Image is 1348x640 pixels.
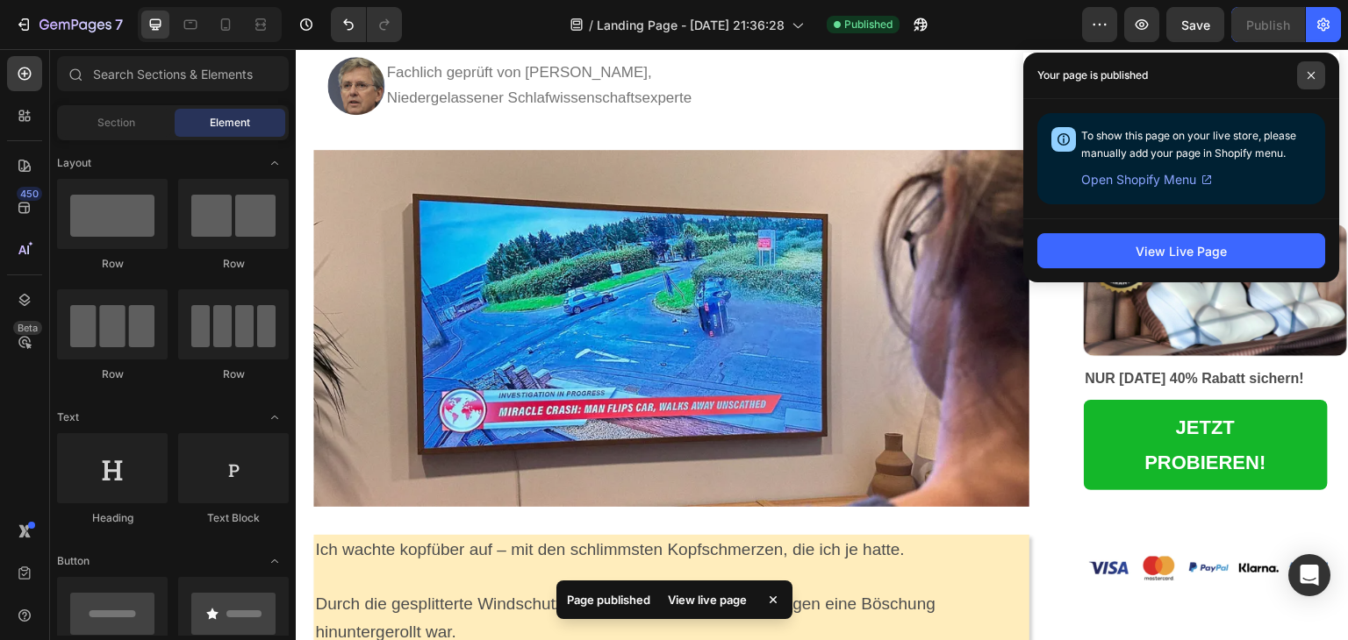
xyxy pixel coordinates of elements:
[178,366,289,382] div: Row
[850,361,971,430] p: JETZT PROBIEREN!
[57,155,91,171] span: Layout
[115,14,123,35] p: 7
[788,175,1051,307] img: gempages_580956799566348883-fcac9959-3f49-443a-a606-1a08007edc1f.jpg
[1037,67,1148,84] p: Your page is published
[261,547,289,575] span: Toggle open
[210,115,250,131] span: Element
[790,62,1037,117] strong: Die Methode Nr. 1 für schnarchfreien Schlaf
[1246,16,1290,34] div: Publish
[178,510,289,526] div: Text Block
[57,409,79,425] span: Text
[57,256,168,272] div: Row
[57,510,168,526] div: Heading
[1037,233,1325,268] button: View Live Page
[261,149,289,177] span: Toggle open
[790,322,1009,337] strong: NUR [DATE] 40% Rabatt sichern!
[178,256,289,272] div: Row
[1288,554,1330,596] div: Open Intercom Messenger
[7,7,131,42] button: 7
[57,56,289,91] input: Search Sections & Elements
[97,115,135,131] span: Section
[657,587,757,612] div: View live page
[57,553,90,569] span: Button
[597,16,785,34] span: Landing Page - [DATE] 21:36:28
[589,16,593,34] span: /
[57,366,168,382] div: Row
[788,443,1041,601] img: gempages_580956799566348883-41ad7a92-ec18-4905-a218-dcbf9404ea9a.png
[17,187,42,201] div: 450
[844,17,893,32] span: Published
[567,591,650,608] p: Page published
[1181,18,1210,32] span: Save
[331,7,402,42] div: Undo/Redo
[1081,169,1196,190] span: Open Shopify Menu
[296,49,1348,640] iframe: Design area
[261,403,289,431] span: Toggle open
[19,545,640,592] span: Durch die gesplitterte Windschutzscheibe sah ich, dass mein Wagen eine Böschung hinuntergerollt war.
[1081,129,1296,160] span: To show this page on your live store, please manually add your page in Shopify menu.
[1166,7,1224,42] button: Save
[1136,242,1227,260] div: View Live Page
[788,351,1032,441] a: JETZTPROBIEREN!
[13,321,42,335] div: Beta
[1231,7,1305,42] button: Publish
